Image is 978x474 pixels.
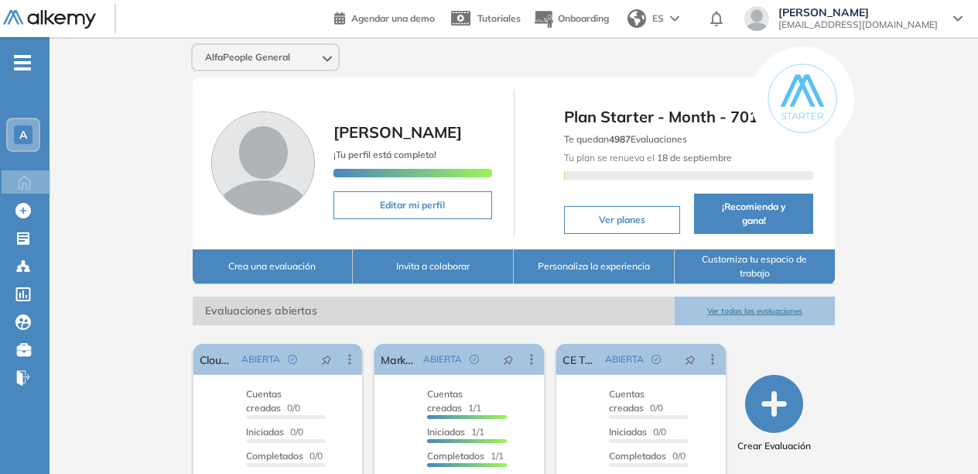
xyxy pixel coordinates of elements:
span: Agendar una demo [351,12,435,24]
button: Ver todas las evaluaciones [675,297,836,325]
span: Crear Evaluación [737,439,811,453]
button: pushpin [309,347,344,372]
button: Customiza tu espacio de trabajo [675,249,836,284]
button: pushpin [491,347,525,372]
a: Agendar una demo [334,8,435,26]
span: Iniciadas [246,426,284,438]
img: arrow [670,15,679,22]
span: 0/0 [246,426,303,438]
span: [EMAIL_ADDRESS][DOMAIN_NAME] [778,19,938,31]
span: Tu plan se renueva el [564,152,732,163]
span: 1/1 [427,450,504,462]
button: Invita a colaborar [353,249,514,284]
span: pushpin [685,353,696,366]
a: CE Technical Architect - [GEOGRAPHIC_DATA] [563,344,599,375]
span: Tutoriales [477,12,521,24]
span: A [19,129,27,141]
span: [PERSON_NAME] [333,122,462,142]
span: 0/0 [246,450,323,462]
img: world [627,9,646,28]
button: pushpin [673,347,707,372]
span: Completados [427,450,484,462]
button: Editar mi perfil [333,191,492,219]
a: Marketing Analyst - [GEOGRAPHIC_DATA] [381,344,417,375]
span: Iniciadas [609,426,647,438]
span: Completados [246,450,303,462]
span: ES [652,12,664,26]
b: 18 de septiembre [655,152,732,163]
span: Plan Starter - Month - 701 a 1000 [564,105,814,129]
span: ABIERTA [423,352,462,366]
b: 4987 [609,133,631,145]
span: 0/0 [246,388,300,414]
span: check-circle [651,355,661,364]
img: Logo [3,10,96,29]
i: - [14,61,31,64]
span: Evaluaciones abiertas [193,297,675,325]
span: pushpin [503,353,514,366]
span: Completados [609,450,666,462]
button: Ver planes [564,206,681,234]
a: Cloud Engineer [200,344,236,375]
span: Cuentas creadas [609,388,645,414]
span: Te quedan Evaluaciones [564,133,687,145]
span: 1/1 [427,388,481,414]
span: ¡Tu perfil está completo! [333,149,436,160]
span: check-circle [288,355,297,364]
button: Personaliza la experiencia [514,249,675,284]
span: check-circle [470,355,479,364]
span: 0/0 [609,450,686,462]
span: ABIERTA [605,352,644,366]
img: Foto de perfil [211,112,315,215]
span: ABIERTA [241,352,280,366]
button: Crear Evaluación [737,375,811,453]
span: Onboarding [558,12,609,24]
button: Onboarding [533,2,609,36]
span: AlfaPeople General [205,51,290,64]
span: [PERSON_NAME] [778,6,938,19]
span: 1/1 [427,426,484,438]
span: Cuentas creadas [427,388,463,414]
span: 0/0 [609,388,663,414]
button: Crea una evaluación [193,249,354,284]
button: ¡Recomienda y gana! [694,194,813,234]
span: pushpin [321,353,332,366]
span: Cuentas creadas [246,388,282,414]
span: 0/0 [609,426,666,438]
span: Iniciadas [427,426,465,438]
